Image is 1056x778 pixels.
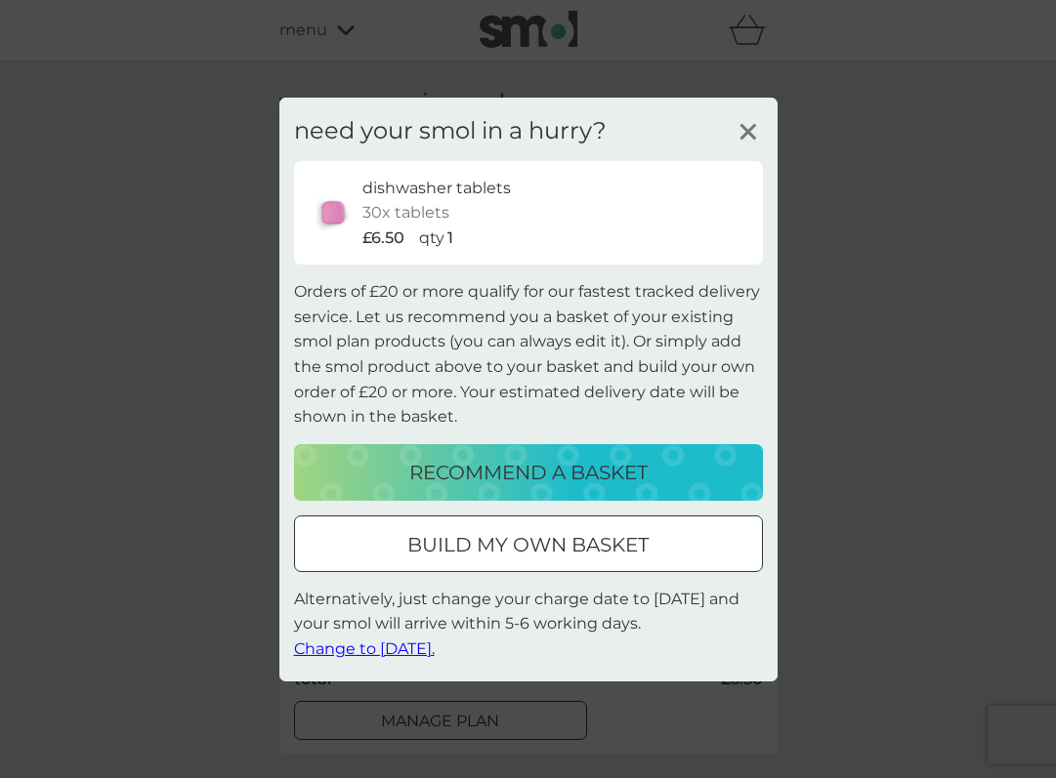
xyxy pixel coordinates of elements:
p: build my own basket [407,529,649,560]
p: 1 [447,225,453,251]
p: recommend a basket [409,457,648,488]
button: build my own basket [294,515,763,572]
h3: need your smol in a hurry? [294,116,607,144]
p: Orders of £20 or more qualify for our fastest tracked delivery service. Let us recommend you a ba... [294,279,763,430]
p: 30x tablets [362,200,449,225]
p: dishwasher tablets [362,175,511,200]
button: recommend a basket [294,444,763,501]
button: Change to [DATE]. [294,636,435,662]
p: £6.50 [362,225,404,251]
p: qty [419,225,444,251]
span: Change to [DATE]. [294,639,435,658]
p: Alternatively, just change your charge date to [DATE] and your smol will arrive within 5-6 workin... [294,587,763,662]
